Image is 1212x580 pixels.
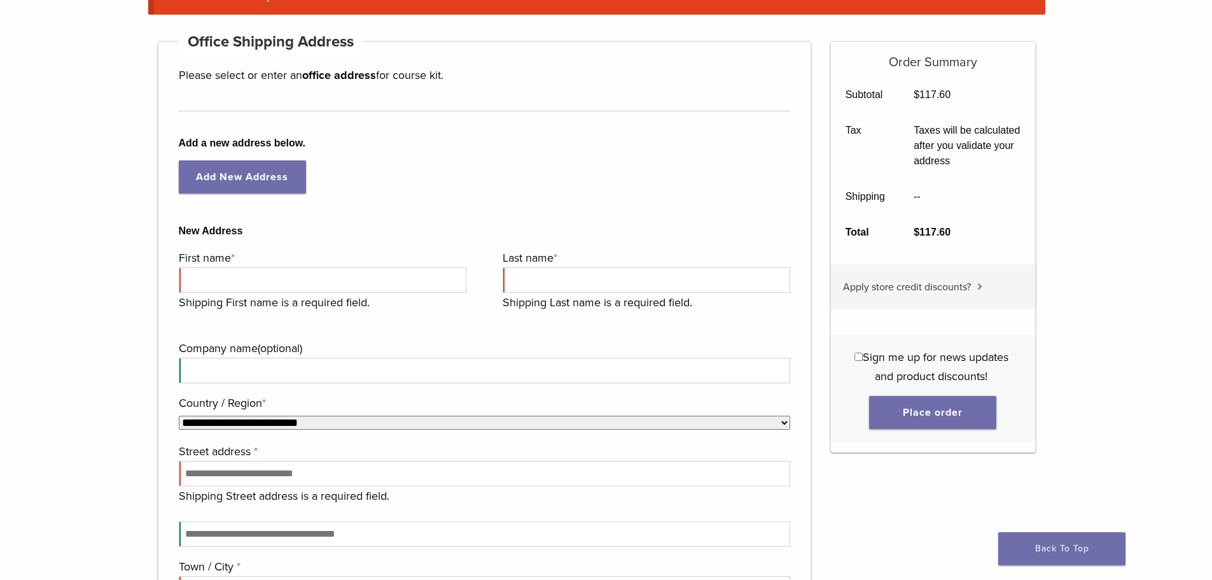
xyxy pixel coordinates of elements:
button: Place order [869,396,996,429]
th: Tax [831,113,900,179]
h5: Order Summary [831,42,1035,70]
a: Back To Top [998,532,1125,565]
span: Sign me up for news updates and product discounts! [863,350,1008,383]
img: caret.svg [977,283,982,290]
span: (optional) [258,341,302,355]
b: New Address [179,223,791,239]
a: Add New Address [179,160,306,194]
label: Last name [503,248,787,267]
label: Town / City [179,557,788,576]
p: Shipping Street address is a required field. [179,486,791,506]
span: $ [914,89,919,100]
span: -- [914,191,921,202]
span: Apply store credit discounts? [843,281,971,294]
bdi: 117.60 [914,89,951,100]
td: Taxes will be calculated after you validate your address [900,113,1035,179]
th: Total [831,215,900,250]
h4: Office Shipping Address [179,27,363,57]
p: Please select or enter an for course kit. [179,66,791,85]
input: Sign me up for news updates and product discounts! [854,353,863,361]
label: Country / Region [179,393,788,413]
b: Add a new address below. [179,136,791,151]
th: Shipping [831,179,900,215]
th: Subtotal [831,77,900,113]
p: Shipping First name is a required field. [179,293,466,312]
p: Shipping Last name is a required field. [503,293,790,312]
strong: office address [302,68,376,82]
label: Company name [179,339,788,358]
span: $ [914,227,919,237]
label: First name [179,248,463,267]
bdi: 117.60 [914,227,951,237]
label: Street address [179,442,788,461]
